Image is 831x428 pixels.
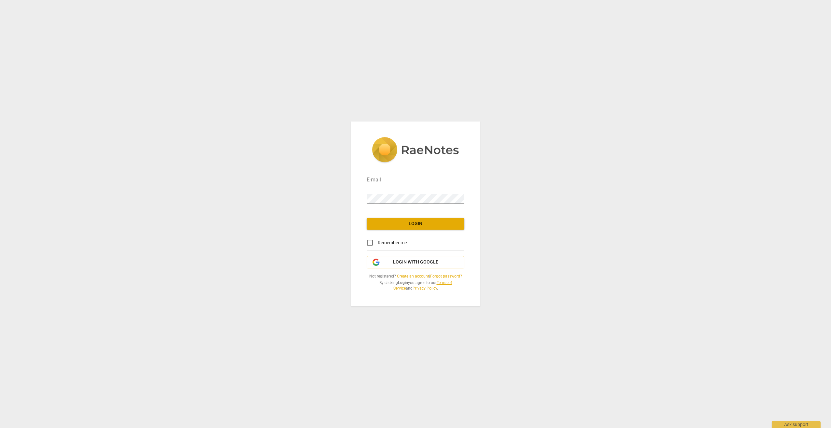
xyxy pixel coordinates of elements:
[378,239,407,246] span: Remember me
[413,286,437,291] a: Privacy Policy
[393,259,438,265] span: Login with Google
[367,256,464,268] button: Login with Google
[367,274,464,279] span: Not registered? |
[397,274,429,278] a: Create an account
[430,274,462,278] a: Forgot password?
[367,280,464,291] span: By clicking you agree to our and .
[772,421,821,428] div: Ask support
[367,218,464,230] button: Login
[372,221,459,227] span: Login
[393,280,452,291] a: Terms of Service
[398,280,408,285] b: Login
[372,137,459,164] img: 5ac2273c67554f335776073100b6d88f.svg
